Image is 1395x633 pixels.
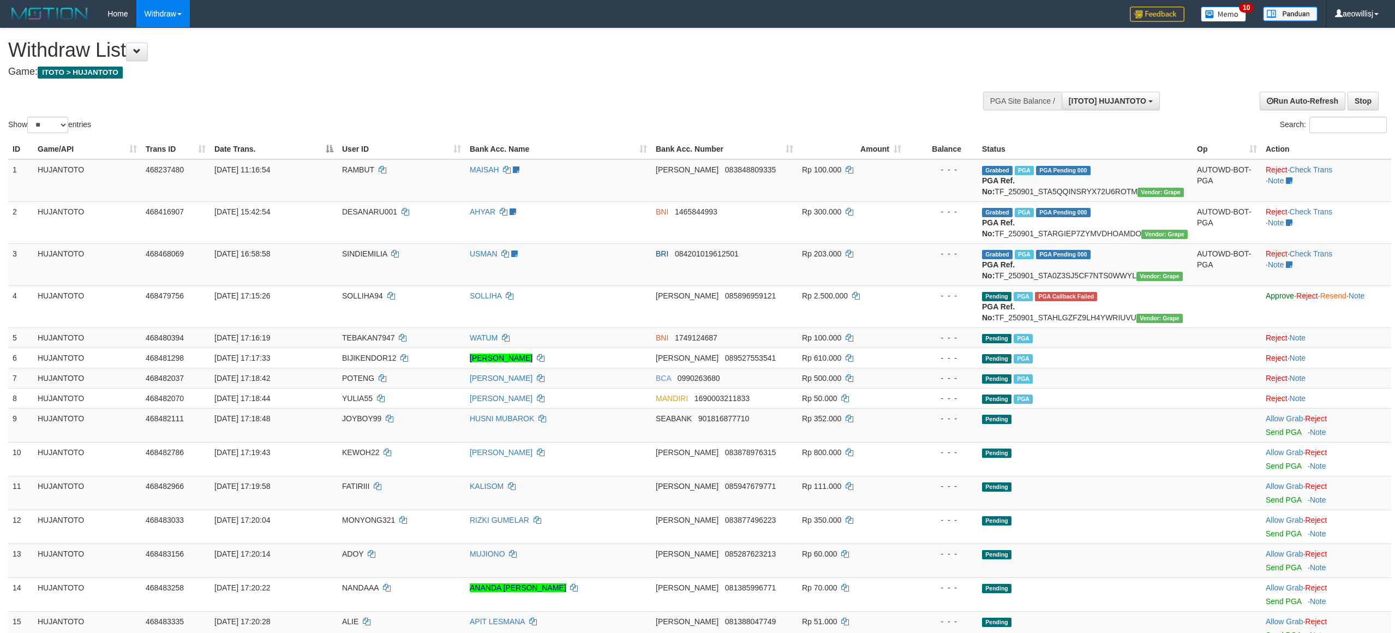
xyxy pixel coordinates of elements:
span: 468479756 [146,291,184,300]
span: Rp 300.000 [802,207,841,216]
a: Allow Grab [1266,414,1303,423]
span: SEABANK [656,414,692,423]
a: [PERSON_NAME] [470,448,532,457]
span: Rp 203.000 [802,249,841,258]
span: Rp 610.000 [802,354,841,362]
div: - - - [910,616,973,627]
th: Status [978,139,1193,159]
span: Pending [982,482,1011,492]
span: Copy 083877496223 to clipboard [725,516,776,524]
span: JOYBOY99 [342,414,381,423]
a: Note [1310,428,1326,437]
span: BNI [656,207,668,216]
span: PGA Pending [1036,208,1091,217]
span: [DATE] 17:18:44 [214,394,270,403]
span: Rp 60.000 [802,550,837,558]
span: FATIRIII [342,482,369,491]
span: MANDIRI [656,394,688,403]
b: PGA Ref. No: [982,302,1015,322]
a: Allow Grab [1266,516,1303,524]
a: Allow Grab [1266,583,1303,592]
td: 2 [8,201,33,243]
a: Send PGA [1266,428,1301,437]
span: Pending [982,618,1011,627]
a: RIZKI GUMELAR [470,516,529,524]
a: Note [1290,394,1306,403]
a: Reject [1266,374,1288,383]
span: Marked by aeokris [1014,395,1033,404]
span: NANDAAA [342,583,379,592]
a: Note [1268,218,1284,227]
b: PGA Ref. No: [982,218,1015,238]
div: - - - [910,548,973,559]
div: - - - [910,248,973,259]
a: Reject [1305,414,1327,423]
span: [PERSON_NAME] [656,448,719,457]
label: Search: [1280,117,1387,133]
a: Note [1310,597,1326,606]
span: Pending [982,415,1011,424]
span: Copy 1690003211833 to clipboard [694,394,750,403]
a: Note [1349,291,1365,300]
td: HUJANTOTO [33,510,141,544]
a: Reject [1305,516,1327,524]
label: Show entries [8,117,91,133]
td: · · [1261,201,1391,243]
a: Reject [1266,207,1288,216]
a: USMAN [470,249,498,258]
span: Pending [982,516,1011,525]
a: Send PGA [1266,495,1301,504]
th: Date Trans.: activate to sort column descending [210,139,338,159]
b: PGA Ref. No: [982,176,1015,196]
td: · · [1261,243,1391,285]
img: Feedback.jpg [1130,7,1184,22]
span: Pending [982,292,1011,301]
span: Pending [982,354,1011,363]
span: YULIA55 [342,394,373,403]
span: KEWOH22 [342,448,379,457]
span: RAMBUT [342,165,374,174]
span: Rp 100.000 [802,165,841,174]
span: Marked by aeobudij [1014,354,1033,363]
a: Approve [1266,291,1294,300]
th: User ID: activate to sort column ascending [338,139,465,159]
a: SOLLIHA [470,291,501,300]
span: DESANARU001 [342,207,397,216]
td: 14 [8,577,33,611]
span: [PERSON_NAME] [656,354,719,362]
span: [PERSON_NAME] [656,550,719,558]
span: MONYONG321 [342,516,395,524]
a: Note [1310,563,1326,572]
a: Send PGA [1266,597,1301,606]
td: HUJANTOTO [33,476,141,510]
th: Amount: activate to sort column ascending [798,139,906,159]
td: AUTOWD-BOT-PGA [1193,243,1261,285]
span: [DATE] 17:20:22 [214,583,270,592]
span: Copy 085947679771 to clipboard [725,482,776,491]
span: Rp 70.000 [802,583,837,592]
div: - - - [910,393,973,404]
div: - - - [910,332,973,343]
td: · [1261,544,1391,577]
h1: Withdraw List [8,39,919,61]
span: [DATE] 17:19:58 [214,482,270,491]
div: PGA Site Balance / [983,92,1062,110]
span: 10 [1239,3,1254,13]
span: 468482111 [146,414,184,423]
span: Pending [982,374,1011,384]
a: Check Trans [1290,249,1333,258]
a: [PERSON_NAME] [470,354,532,362]
span: Copy 1465844993 to clipboard [675,207,717,216]
td: · [1261,408,1391,442]
a: Stop [1348,92,1379,110]
td: 4 [8,285,33,327]
span: Marked by aeokris [1014,374,1033,384]
td: 8 [8,388,33,408]
div: - - - [910,373,973,384]
span: PGA Error [1035,292,1097,301]
span: BIJIKENDOR12 [342,354,397,362]
span: Pending [982,584,1011,593]
a: Reject [1266,333,1288,342]
a: Check Trans [1290,165,1333,174]
a: Reject [1266,394,1288,403]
